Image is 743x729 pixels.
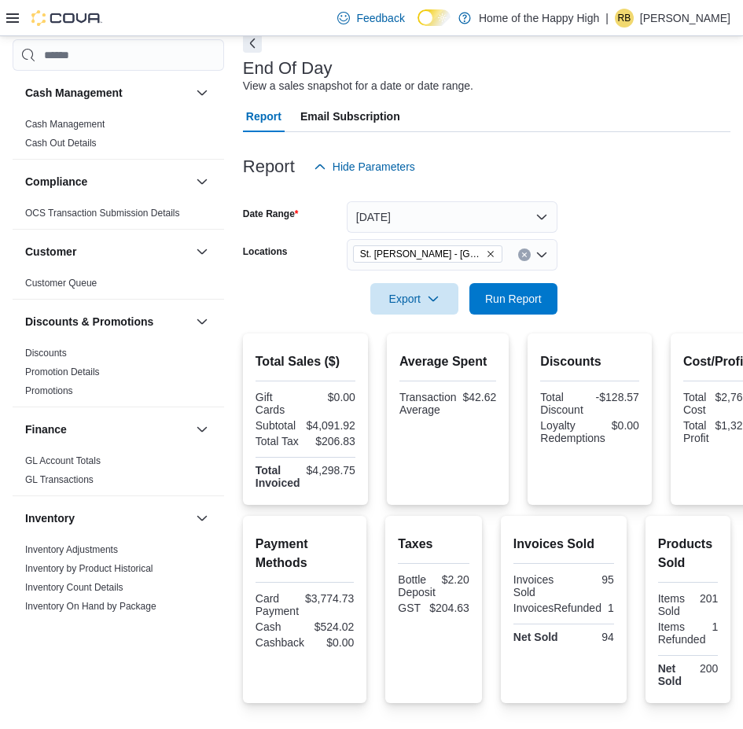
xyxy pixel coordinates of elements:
a: Inventory On Hand by Package [25,601,156,612]
button: Cash Management [25,85,189,101]
span: Cash Management [25,118,105,131]
p: | [605,9,609,28]
div: Cash [256,620,302,633]
div: Cash Management [13,115,224,159]
div: Compliance [13,204,224,229]
input: Dark Mode [417,9,451,26]
label: Date Range [243,208,299,220]
button: Inventory [25,510,189,526]
span: GL Account Totals [25,455,101,467]
a: Customer Queue [25,278,97,289]
div: $42.62 [463,391,497,403]
div: $524.02 [308,620,355,633]
strong: Net Sold [658,662,682,687]
button: Clear input [518,249,531,261]
div: Items Sold [658,592,685,617]
div: Total Cost [683,391,709,416]
span: GL Transactions [25,473,94,486]
button: Run Report [469,283,557,315]
div: View a sales snapshot for a date or date range. [243,78,473,94]
button: Discounts & Promotions [25,314,189,330]
button: Export [370,283,458,315]
a: Cash Management [25,119,105,130]
h2: Total Sales ($) [256,352,355,371]
div: Total Discount [540,391,587,416]
button: Open list of options [535,249,548,261]
a: OCS Transaction Submission Details [25,208,180,219]
div: Card Payment [256,592,299,617]
div: InvoicesRefunded [513,602,601,614]
span: Cash Out Details [25,137,97,149]
h3: Compliance [25,174,87,190]
h3: Customer [25,244,76,260]
button: Finance [25,422,189,437]
span: Email Subscription [300,101,400,132]
span: Report [246,101,281,132]
button: Cash Management [193,83,211,102]
button: [DATE] [347,201,557,233]
a: Cash Out Details [25,138,97,149]
span: Inventory Adjustments [25,543,118,556]
div: Total Tax [256,435,303,447]
h3: Cash Management [25,85,123,101]
h2: Discounts [540,352,639,371]
div: Invoices Sold [513,573,561,598]
span: Discounts [25,347,67,359]
span: OCS Transaction Submission Details [25,207,180,219]
h3: Inventory [25,510,75,526]
div: Subtotal [256,419,300,432]
button: Remove St. Albert - Inglewood Square - Fire & Flower from selection in this group [486,249,495,259]
h3: Discounts & Promotions [25,314,153,330]
a: Feedback [331,2,410,34]
a: Promotion Details [25,366,100,377]
div: $0.00 [612,419,639,432]
button: Discounts & Promotions [193,312,211,331]
div: 1 [712,620,718,633]
strong: Total Invoiced [256,464,300,489]
div: -$128.57 [593,391,639,403]
button: Customer [193,242,211,261]
img: Cova [31,10,102,26]
div: Loyalty Redemptions [540,419,605,444]
p: [PERSON_NAME] [640,9,730,28]
a: Discounts [25,348,67,359]
h2: Average Spent [399,352,496,371]
div: Cashback [256,636,304,649]
div: 94 [567,631,614,643]
a: Inventory Adjustments [25,544,118,555]
div: Rhonda Belanger [615,9,634,28]
span: Hide Parameters [333,159,415,175]
div: 1 [608,602,614,614]
div: Discounts & Promotions [13,344,224,407]
div: Gift Cards [256,391,303,416]
h3: Finance [25,422,67,437]
div: 95 [567,573,614,586]
button: Compliance [193,172,211,191]
div: $204.63 [429,602,469,614]
span: Export [380,283,449,315]
div: $0.00 [311,636,354,649]
div: $4,298.75 [307,464,355,477]
div: Transaction Average [399,391,457,416]
button: Hide Parameters [307,151,421,182]
div: Finance [13,451,224,495]
span: Dark Mode [417,26,418,27]
div: Total Profit [683,419,709,444]
div: $3,774.73 [305,592,354,605]
span: St. Albert - Inglewood Square - Fire & Flower [353,245,502,263]
span: Promotions [25,385,73,397]
span: Inventory Count Details [25,581,123,594]
button: Next [243,34,262,53]
a: GL Transactions [25,474,94,485]
span: RB [618,9,631,28]
strong: Net Sold [513,631,558,643]
button: Compliance [25,174,189,190]
span: Promotion Details [25,366,100,378]
div: 201 [691,592,718,605]
a: GL Account Totals [25,455,101,466]
label: Locations [243,245,288,258]
span: Inventory by Product Historical [25,562,153,575]
span: Feedback [356,10,404,26]
a: Promotions [25,385,73,396]
div: GST [398,602,423,614]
